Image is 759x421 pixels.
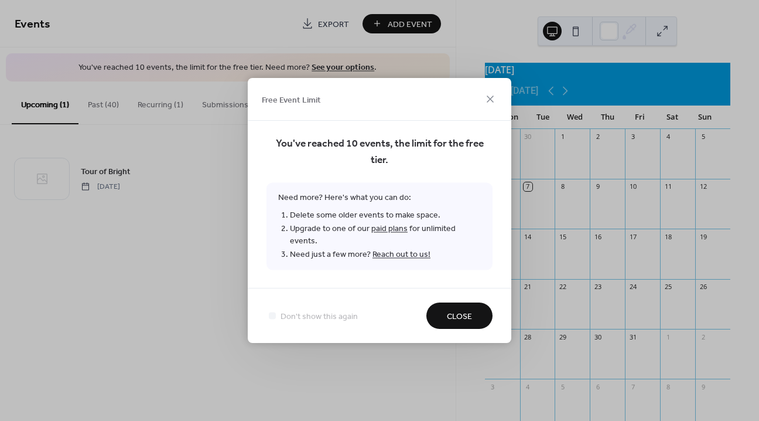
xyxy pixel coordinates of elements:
span: Free Event Limit [262,94,321,106]
a: Reach out to us! [372,247,430,263]
li: Upgrade to one of our for unlimited events. [290,222,481,248]
button: Close [426,303,493,329]
span: You've reached 10 events, the limit for the free tier. [266,136,493,169]
li: Delete some older events to make space. [290,209,481,222]
span: Close [447,311,472,323]
a: paid plans [371,221,408,237]
span: Need more? Here's what you can do: [266,183,493,270]
li: Need just a few more? [290,248,481,262]
span: Don't show this again [281,311,358,323]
